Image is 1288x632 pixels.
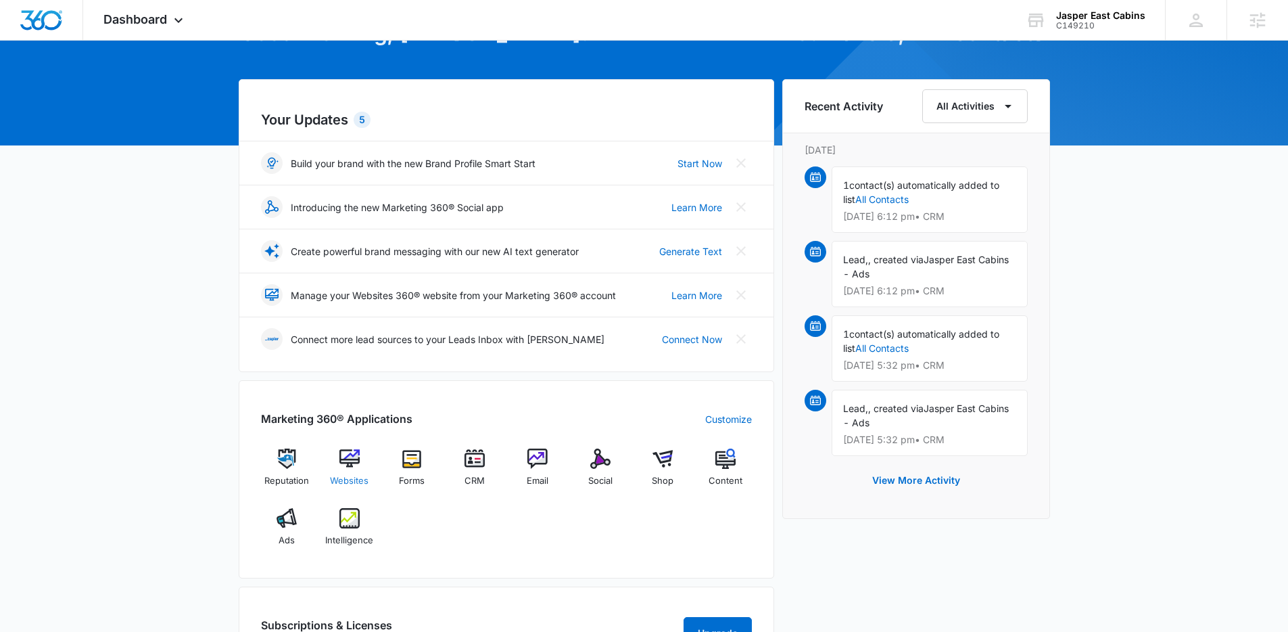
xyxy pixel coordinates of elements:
h2: Marketing 360® Applications [261,411,412,427]
a: Ads [261,508,313,557]
a: Learn More [671,200,722,215]
span: contact(s) automatically added to list [843,328,999,354]
span: , created via [868,254,924,265]
a: Reputation [261,449,313,497]
span: Reputation [264,474,309,488]
p: [DATE] 5:32 pm • CRM [843,361,1016,370]
a: Content [700,449,752,497]
span: Email [527,474,548,488]
span: Dashboard [103,12,167,26]
a: Intelligence [323,508,375,557]
div: 5 [354,112,371,128]
span: Ads [279,534,295,547]
h6: Recent Activity [805,98,883,114]
a: Start Now [677,156,722,171]
p: [DATE] 5:32 pm • CRM [843,435,1016,445]
button: Close [730,240,752,262]
span: Forms [399,474,425,488]
a: Forms [386,449,438,497]
span: , created via [868,403,924,414]
a: All Contacts [855,342,909,354]
div: account id [1056,21,1145,30]
p: Create powerful brand messaging with our new AI text generator [291,244,579,258]
span: Intelligence [325,534,373,547]
button: Close [730,284,752,306]
p: [DATE] [805,143,1028,157]
p: [DATE] 6:12 pm • CRM [843,212,1016,221]
span: Social [588,474,613,488]
span: Shop [652,474,673,488]
a: Customize [705,412,752,426]
span: contact(s) automatically added to list [843,179,999,205]
span: Websites [330,474,368,488]
a: CRM [449,449,501,497]
span: Lead, [843,254,868,265]
button: Close [730,196,752,218]
button: View More Activity [859,464,974,497]
p: Build your brand with the new Brand Profile Smart Start [291,156,535,171]
a: All Contacts [855,194,909,205]
a: Shop [637,449,689,497]
p: Introducing the new Marketing 360® Social app [291,200,504,215]
h2: Your Updates [261,110,752,130]
span: Jasper East Cabins - Ads [843,254,1009,279]
button: Close [730,152,752,174]
span: Content [709,474,742,488]
span: Lead, [843,403,868,414]
p: Connect more lead sources to your Leads Inbox with [PERSON_NAME] [291,332,604,346]
a: Generate Text [659,244,722,258]
button: All Activities [922,89,1028,123]
a: Email [512,449,564,497]
a: Websites [323,449,375,497]
p: [DATE] 6:12 pm • CRM [843,286,1016,296]
span: 1 [843,179,849,191]
a: Learn More [671,288,722,302]
span: CRM [464,474,485,488]
p: Manage your Websites 360® website from your Marketing 360® account [291,288,616,302]
span: Jasper East Cabins - Ads [843,403,1009,428]
button: Close [730,328,752,350]
div: account name [1056,10,1145,21]
a: Social [574,449,626,497]
a: Connect Now [662,332,722,346]
span: 1 [843,328,849,340]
